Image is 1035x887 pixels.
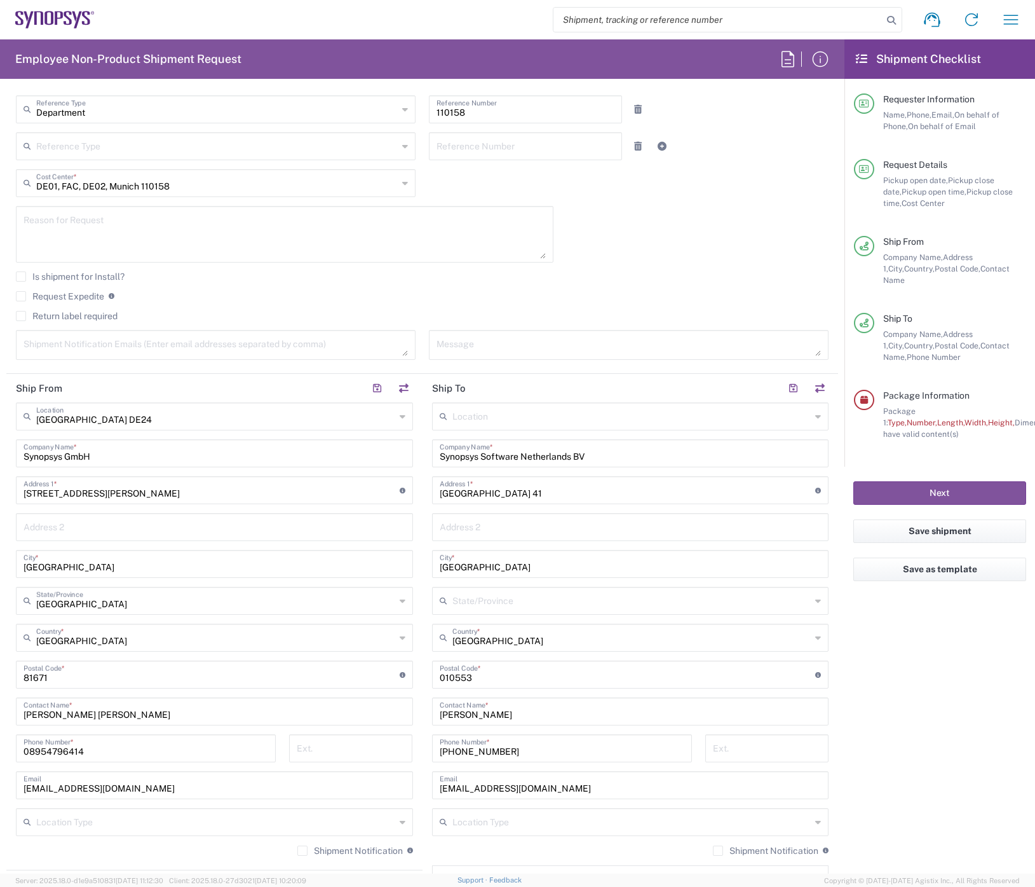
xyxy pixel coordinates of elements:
span: Height, [988,418,1015,427]
span: [DATE] 11:12:30 [116,877,163,884]
label: Is shipment for Install? [16,272,125,282]
span: Client: 2025.18.0-27d3021 [169,877,306,884]
span: Pickup open date, [883,175,948,185]
h2: Employee Non-Product Shipment Request [15,52,241,67]
span: Width, [964,418,988,427]
span: Company Name, [883,252,943,262]
button: Save as template [853,558,1026,581]
span: Phone Number [907,352,961,362]
span: Postal Code, [935,264,980,273]
label: Shipment Notification [713,846,818,856]
span: City, [888,341,904,350]
span: Postal Code, [935,341,980,350]
a: Add Reference [653,137,671,155]
label: Request Expedite [16,291,104,301]
span: Package 1: [883,406,916,427]
span: Type, [888,418,907,427]
span: Email, [931,110,954,120]
span: Ship To [883,313,912,324]
h2: Shipment Checklist [856,52,981,67]
span: Server: 2025.18.0-d1e9a510831 [15,877,163,884]
a: Remove Reference [629,137,647,155]
button: Next [853,481,1026,505]
span: City, [888,264,904,273]
span: Request Details [883,160,947,170]
a: Remove Reference [629,100,647,118]
span: On behalf of Email [908,121,976,131]
span: Ship From [883,237,924,247]
span: Length, [937,418,964,427]
h2: Ship From [16,382,62,395]
span: [DATE] 10:20:09 [255,877,306,884]
span: Name, [883,110,907,120]
span: Requester Information [883,94,975,104]
span: Copyright © [DATE]-[DATE] Agistix Inc., All Rights Reserved [824,875,1020,886]
button: Save shipment [853,519,1026,543]
a: Support [457,876,489,884]
input: Shipment, tracking or reference number [553,8,883,32]
span: Package Information [883,390,970,401]
span: Company Name, [883,329,943,339]
label: Return label required [16,311,118,321]
label: Shipment Notification [297,846,403,856]
span: Country, [904,341,935,350]
span: Pickup open time, [902,187,966,196]
span: Country, [904,264,935,273]
h2: Ship To [432,382,466,395]
span: Number, [907,418,937,427]
a: Feedback [489,876,522,884]
span: Phone, [907,110,931,120]
span: Cost Center [902,198,945,208]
